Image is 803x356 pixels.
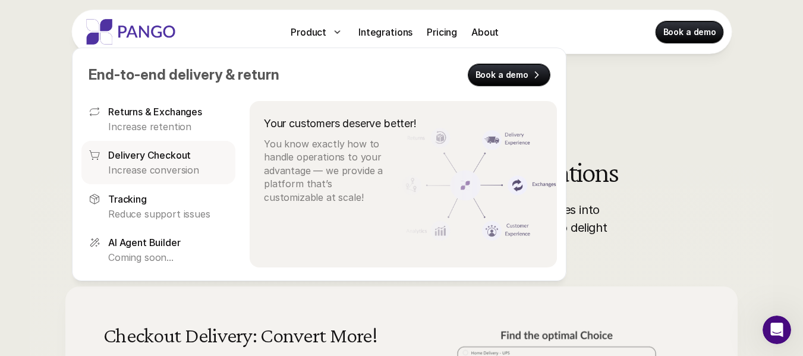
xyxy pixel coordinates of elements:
[81,184,235,227] a: TrackingReduce support issues
[108,191,147,206] p: Tracking
[81,97,235,140] a: Returns & ExchangesIncrease retention
[81,141,235,184] a: Delivery CheckoutIncrease conversion
[471,25,499,39] p: About
[358,25,412,39] p: Integrations
[89,66,166,83] span: End-to-end
[475,69,528,81] p: Book a demo
[354,23,417,42] a: Integrations
[656,21,723,43] a: Book a demo
[108,120,228,133] p: Increase retention
[108,251,228,264] p: Coming soon...
[108,148,191,162] p: Delivery Checkout
[225,66,235,83] span: &
[185,158,618,187] h2: One platform to manage all your operations
[663,26,716,38] p: Book a demo
[108,207,228,220] p: Reduce support issues
[108,235,180,250] p: AI Agent Builder
[169,66,222,83] span: delivery
[238,66,279,83] span: return
[422,23,462,42] a: Pricing
[467,23,503,42] a: About
[264,115,417,131] p: Your customers deserve better!
[468,64,549,86] a: Book a demo
[103,325,389,346] h3: Checkout Delivery: Convert More!
[763,316,791,344] iframe: Intercom live chat
[108,163,228,177] p: Increase conversion
[264,137,392,204] p: You know exactly how to handle operations to your advantage — we provide a platform that’s custom...
[108,105,202,119] p: Returns & Exchanges
[291,25,326,39] p: Product
[427,25,457,39] p: Pricing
